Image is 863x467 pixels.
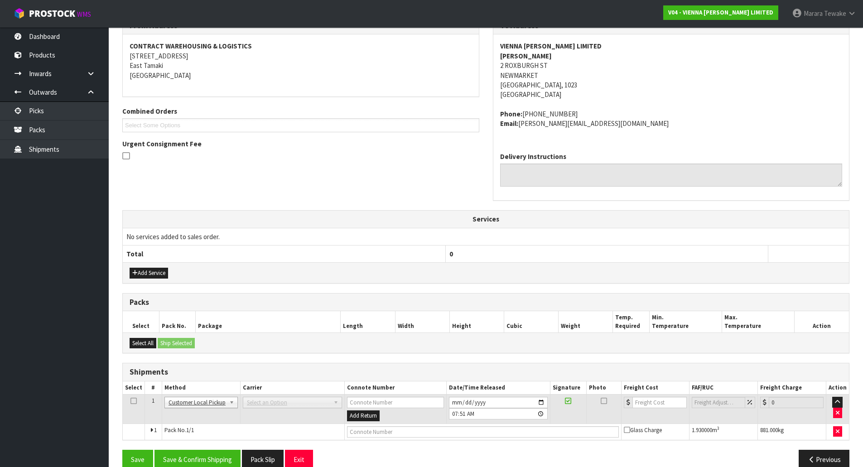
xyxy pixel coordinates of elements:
[769,397,824,408] input: Freight Charge
[195,311,341,332] th: Package
[689,381,758,395] th: FAF/RUC
[122,106,177,116] label: Combined Orders
[345,381,447,395] th: Connote Number
[14,8,25,19] img: cube-alt.png
[826,381,849,395] th: Action
[804,9,823,18] span: Marara
[621,381,689,395] th: Freight Cost
[162,424,344,440] td: Pack No.
[240,381,344,395] th: Carrier
[130,368,842,376] h3: Shipments
[130,268,168,279] button: Add Service
[663,5,778,20] a: V04 - VIENNA [PERSON_NAME] LIMITED
[122,139,202,149] label: Urgent Consignment Fee
[123,381,145,395] th: Select
[550,381,586,395] th: Signature
[159,311,195,332] th: Pack No.
[162,381,240,395] th: Method
[500,52,552,60] strong: [PERSON_NAME]
[347,410,380,421] button: Add Return
[77,10,91,19] small: WMS
[152,397,154,404] span: 1
[145,381,162,395] th: #
[692,397,746,408] input: Freight Adjustment
[29,8,75,19] span: ProStock
[154,426,157,434] span: 1
[347,397,444,408] input: Connote Number
[123,246,445,263] th: Total
[586,381,621,395] th: Photo
[446,381,550,395] th: Date/Time Released
[689,424,758,440] td: m
[158,338,195,349] button: Ship Selected
[758,381,826,395] th: Freight Charge
[186,426,194,434] span: 1/1
[559,311,613,332] th: Weight
[169,397,226,408] span: Customer Local Pickup
[247,397,330,408] span: Select an Option
[795,311,849,332] th: Action
[500,21,843,30] h3: To Address
[130,42,252,50] strong: CONTRACT WAREHOUSING & LOGISTICS
[824,9,846,18] span: Tewake
[500,152,566,161] label: Delivery Instructions
[123,311,159,332] th: Select
[130,298,842,307] h3: Packs
[717,425,719,431] sup: 3
[613,311,649,332] th: Temp. Required
[722,311,794,332] th: Max. Temperature
[500,119,518,128] strong: email
[123,211,849,228] th: Services
[449,250,453,258] span: 0
[341,311,395,332] th: Length
[624,426,662,434] span: Glass Charge
[500,42,602,50] strong: VIENNA [PERSON_NAME] LIMITED
[500,41,843,100] address: 2 ROXBURGH ST NEWMARKET [GEOGRAPHIC_DATA], 1023 [GEOGRAPHIC_DATA]
[123,228,849,245] td: No services added to sales order.
[130,41,472,80] address: [STREET_ADDRESS] East Tamaki [GEOGRAPHIC_DATA]
[632,397,687,408] input: Freight Cost
[668,9,773,16] strong: V04 - VIENNA [PERSON_NAME] LIMITED
[760,426,778,434] span: 881.000
[500,109,843,129] address: [PHONE_NUMBER] [PERSON_NAME][EMAIL_ADDRESS][DOMAIN_NAME]
[130,338,156,349] button: Select All
[130,21,472,30] h3: From Address
[649,311,722,332] th: Min. Temperature
[347,426,619,438] input: Connote Number
[449,311,504,332] th: Height
[395,311,449,332] th: Width
[504,311,559,332] th: Cubic
[692,426,712,434] span: 1.930000
[500,110,522,118] strong: phone
[758,424,826,440] td: kg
